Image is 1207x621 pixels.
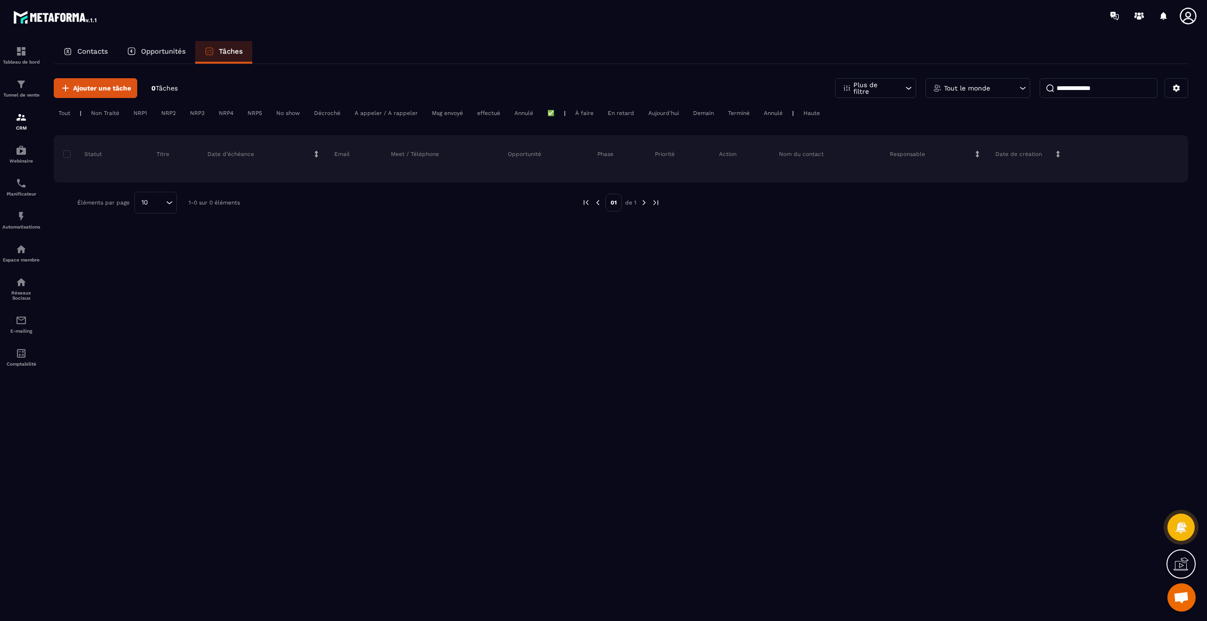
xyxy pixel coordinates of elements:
p: Plus de filtre [853,82,895,95]
div: ✅ [543,107,559,119]
a: Open chat [1167,583,1196,612]
p: Action [719,150,736,158]
p: Webinaire [2,158,40,163]
div: Demain [688,107,719,119]
div: NRP5 [243,107,267,119]
img: scheduler [16,178,27,189]
div: NRP2 [157,107,181,119]
a: emailemailE-mailing [2,308,40,341]
p: Espace membre [2,257,40,262]
p: de 1 [625,199,637,206]
p: | [792,110,794,116]
img: formation [16,79,27,90]
a: Opportunités [117,41,195,64]
img: logo [13,8,98,25]
p: Opportunité [508,150,541,158]
p: Phase [597,150,613,158]
p: Responsable [890,150,925,158]
button: Ajouter une tâche [54,78,137,98]
div: Annulé [759,107,787,119]
p: 1-0 sur 0 éléments [189,199,240,206]
img: formation [16,46,27,57]
p: Titre [157,150,169,158]
div: A appeler / A rappeler [350,107,422,119]
img: prev [594,198,602,207]
p: Tableau de bord [2,59,40,65]
img: automations [16,211,27,222]
div: Msg envoyé [427,107,468,119]
div: Search for option [134,192,177,213]
span: Tâches [156,84,178,92]
a: formationformationTunnel de vente [2,72,40,105]
p: Contacts [77,47,108,56]
p: Réseaux Sociaux [2,290,40,301]
img: formation [16,112,27,123]
input: Search for option [151,197,164,208]
p: | [80,110,82,116]
span: Ajouter une tâche [73,83,131,93]
p: Planificateur [2,191,40,196]
p: Opportunités [141,47,186,56]
div: NRP3 [185,107,209,119]
p: Statut [66,150,102,158]
div: En retard [603,107,639,119]
a: automationsautomationsEspace membre [2,237,40,270]
div: Non Traité [86,107,124,119]
div: NRP4 [214,107,238,119]
p: Meet / Téléphone [391,150,439,158]
p: Tâches [219,47,243,56]
div: NRP1 [129,107,152,119]
img: email [16,315,27,326]
a: Tâches [195,41,252,64]
div: À faire [570,107,598,119]
img: social-network [16,277,27,288]
span: 10 [138,197,151,208]
a: formationformationCRM [2,105,40,138]
a: Contacts [54,41,117,64]
p: Comptabilité [2,361,40,367]
p: Tout le monde [944,85,990,91]
a: social-networksocial-networkRéseaux Sociaux [2,270,40,308]
img: accountant [16,348,27,359]
p: Priorité [655,150,675,158]
img: next [652,198,660,207]
p: 01 [605,194,622,212]
p: Nom du contact [779,150,824,158]
a: schedulerschedulerPlanificateur [2,171,40,204]
p: E-mailing [2,328,40,334]
div: Haute [799,107,825,119]
p: 0 [151,84,178,93]
img: next [640,198,648,207]
p: Tunnel de vente [2,92,40,98]
a: formationformationTableau de bord [2,39,40,72]
p: Automatisations [2,224,40,229]
img: automations [16,145,27,156]
img: automations [16,244,27,255]
div: Décroché [309,107,345,119]
div: effectué [472,107,505,119]
p: | [564,110,566,116]
p: CRM [2,125,40,131]
div: Terminé [723,107,754,119]
div: Aujourd'hui [644,107,684,119]
img: prev [582,198,590,207]
div: Annulé [510,107,538,119]
p: Date de création [995,150,1042,158]
a: accountantaccountantComptabilité [2,341,40,374]
p: Éléments par page [77,199,130,206]
div: Tout [54,107,75,119]
p: Email [334,150,350,158]
div: No show [272,107,305,119]
p: Date d’échéance [207,150,254,158]
a: automationsautomationsAutomatisations [2,204,40,237]
a: automationsautomationsWebinaire [2,138,40,171]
